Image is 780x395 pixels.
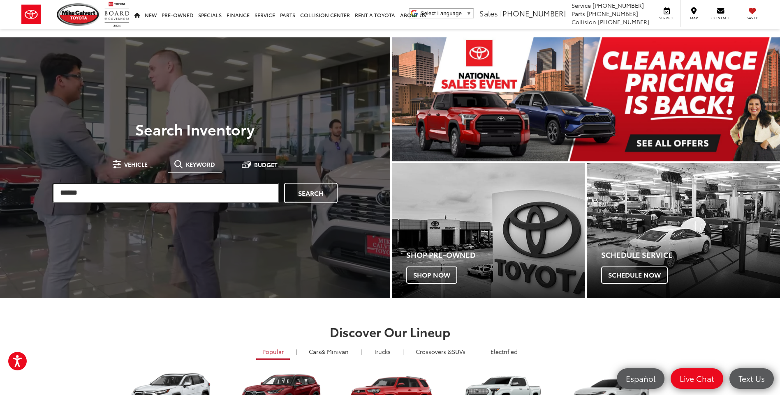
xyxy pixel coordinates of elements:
span: [PHONE_NUMBER] [587,9,638,18]
span: Service [572,1,591,9]
span: Map [685,15,703,21]
span: Text Us [734,373,769,384]
span: Contact [711,15,730,21]
span: Keyword [186,161,215,167]
li: | [475,347,481,356]
img: Mike Calvert Toyota [57,3,100,26]
span: Service [657,15,676,21]
a: Shop Pre-Owned Shop Now [392,163,585,298]
h2: Discover Our Lineup [100,325,680,338]
span: [PHONE_NUMBER] [500,8,566,18]
h4: Schedule Service [601,251,780,259]
a: Cars [303,344,355,358]
a: Schedule Service Schedule Now [587,163,780,298]
span: Live Chat [676,373,718,384]
span: ▼ [466,10,472,16]
a: Select Language​ [421,10,472,16]
span: Español [622,373,660,384]
span: Sales [479,8,498,18]
span: Saved [743,15,761,21]
a: Español [617,368,664,389]
a: Live Chat [671,368,723,389]
span: Schedule Now [601,266,668,284]
span: & Minivan [321,347,349,356]
span: [PHONE_NUMBER] [593,1,644,9]
li: | [359,347,364,356]
li: | [294,347,299,356]
span: Parts [572,9,585,18]
span: Collision [572,18,596,26]
h3: Search Inventory [35,121,356,137]
span: [PHONE_NUMBER] [598,18,649,26]
span: Crossovers & [416,347,452,356]
a: Search [284,183,338,203]
li: | [400,347,406,356]
span: Select Language [421,10,462,16]
div: Toyota [587,163,780,298]
a: Popular [256,344,290,360]
div: Toyota [392,163,585,298]
span: Vehicle [124,161,148,167]
a: Trucks [368,344,397,358]
h4: Shop Pre-Owned [406,251,585,259]
span: Shop Now [406,266,457,284]
span: Budget [254,162,278,168]
a: Text Us [729,368,774,389]
a: Electrified [484,344,524,358]
a: SUVs [410,344,472,358]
